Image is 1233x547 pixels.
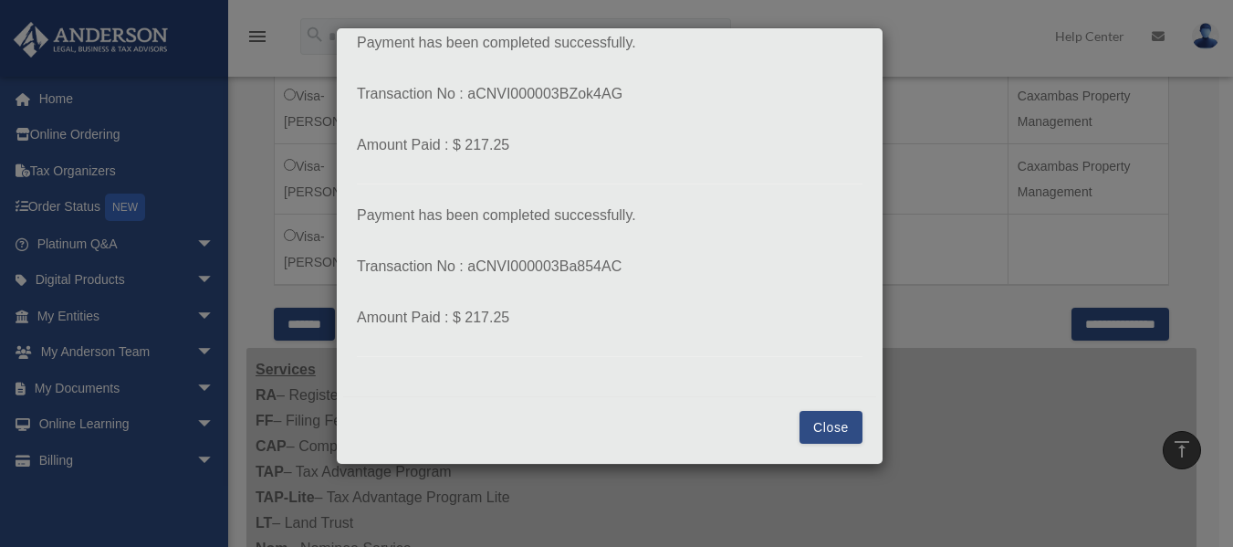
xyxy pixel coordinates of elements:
[357,254,862,279] p: Transaction No : aCNVI000003Ba854AC
[357,132,862,158] p: Amount Paid : $ 217.25
[799,411,862,444] button: Close
[357,81,862,107] p: Transaction No : aCNVI000003BZok4AG
[357,203,862,228] p: Payment has been completed successfully.
[357,305,862,331] p: Amount Paid : $ 217.25
[357,30,862,56] p: Payment has been completed successfully.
